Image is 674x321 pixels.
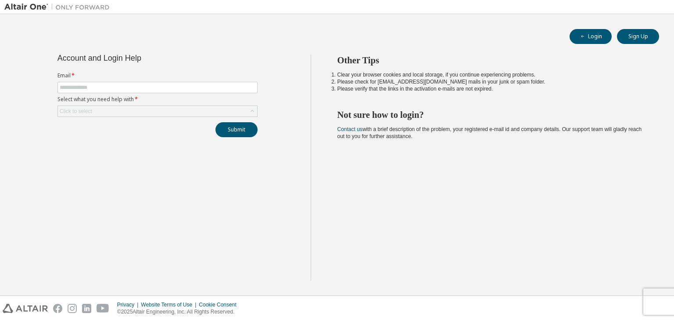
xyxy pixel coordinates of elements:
div: Website Terms of Use [141,301,199,308]
div: Account and Login Help [57,55,218,62]
label: Select what you need help with [57,96,258,103]
div: Click to select [60,108,92,115]
img: Altair One [4,3,114,11]
button: Submit [215,122,258,137]
img: altair_logo.svg [3,304,48,313]
img: linkedin.svg [82,304,91,313]
p: © 2025 Altair Engineering, Inc. All Rights Reserved. [117,308,242,316]
h2: Not sure how to login? [337,109,644,120]
label: Email [57,72,258,79]
li: Clear your browser cookies and local storage, if you continue experiencing problems. [337,71,644,78]
a: Contact us [337,126,362,132]
img: facebook.svg [53,304,62,313]
div: Click to select [58,106,257,117]
button: Sign Up [617,29,659,44]
img: youtube.svg [97,304,109,313]
div: Cookie Consent [199,301,241,308]
li: Please check for [EMAIL_ADDRESS][DOMAIN_NAME] mails in your junk or spam folder. [337,78,644,85]
img: instagram.svg [68,304,77,313]
button: Login [570,29,612,44]
span: with a brief description of the problem, your registered e-mail id and company details. Our suppo... [337,126,642,139]
div: Privacy [117,301,141,308]
li: Please verify that the links in the activation e-mails are not expired. [337,85,644,92]
h2: Other Tips [337,55,644,66]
